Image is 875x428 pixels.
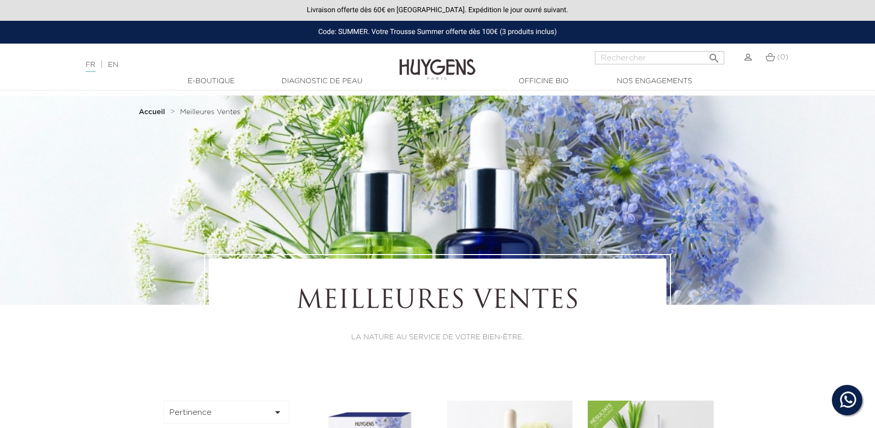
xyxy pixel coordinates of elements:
img: Huygens [399,43,476,82]
p: LA NATURE AU SERVICE DE VOTRE BIEN-ÊTRE. [237,332,638,343]
button:  [705,48,723,62]
i:  [272,406,284,418]
h1: Meilleures Ventes [237,287,638,317]
input: Rechercher [595,51,724,64]
i:  [708,49,720,61]
a: Meilleures Ventes [180,108,241,116]
span: (0) [777,54,788,61]
a: FR [86,61,95,72]
div: | [81,59,357,71]
a: Nos engagements [603,76,705,87]
a: Accueil [139,108,167,116]
button: Pertinence [163,401,289,424]
a: Diagnostic de peau [271,76,373,87]
a: E-Boutique [160,76,262,87]
span: Meilleures Ventes [180,109,241,116]
a: Officine Bio [493,76,594,87]
a: EN [108,61,118,68]
strong: Accueil [139,109,165,116]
